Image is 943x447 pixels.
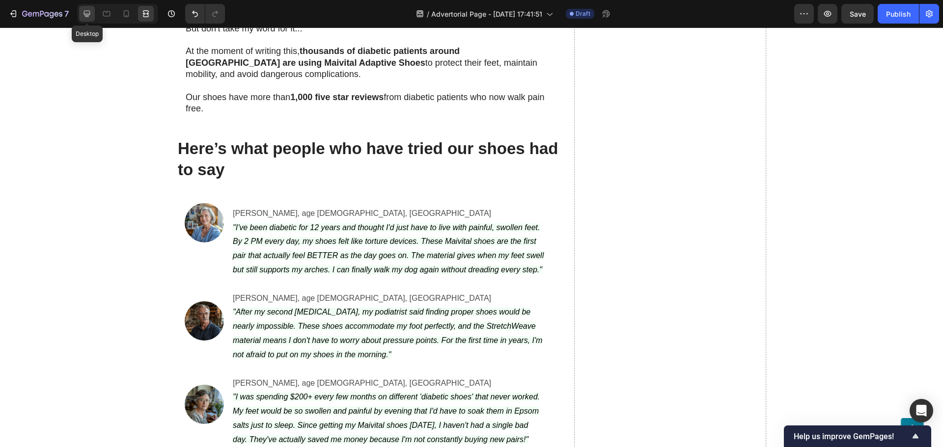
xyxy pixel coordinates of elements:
img: gempages_582993552129131481-89287e01-01a4-4bb4-b3da-a3e8b33856e8.png [185,357,224,396]
p: 7 [64,8,69,20]
span: Advertorial Page - [DATE] 17:41:51 [431,9,542,19]
div: Open Intercom Messenger [910,399,933,422]
span: Save [850,10,866,18]
i: "I was spending $200+ every few months on different 'diabetic shoes' that never worked. My feet w... [233,365,540,416]
i: "I've been diabetic for 12 years and thought I'd just have to live with painful, swollen feet. By... [233,196,544,246]
img: gempages_582993552129131481-99119801-6007-498d-84b6-0fbd40c26f40.png [185,176,224,215]
button: Save [841,4,874,24]
span: Our shoes have more than from diabetic patients who now walk pain free. [186,65,544,86]
div: Publish [886,9,911,19]
strong: thousands of diabetic patients around [GEOGRAPHIC_DATA] are using Maivital Adaptive Shoes [186,19,460,40]
div: Undo/Redo [185,4,225,24]
span: / [427,9,429,19]
h2: Here’s what people who have tried our shoes had to say [177,110,561,154]
span: Help us improve GemPages! [794,432,910,441]
p: [PERSON_NAME], age [DEMOGRAPHIC_DATA], [GEOGRAPHIC_DATA] [233,264,544,278]
button: 7 [4,4,73,24]
strong: 1,000 five star reviews [290,65,384,75]
img: gempages_582993552129131481-abbf942e-1006-435c-968e-9c76a937a7c8.png [185,274,224,313]
button: Publish [878,4,919,24]
i: "After my second [MEDICAL_DATA], my podiatrist said finding proper shoes would be nearly impossib... [233,280,542,331]
span: At the moment of writing this, to protect their feet, maintain mobility, and avoid dangerous comp... [186,19,537,52]
button: Show survey - Help us improve GemPages! [794,430,921,442]
span: Draft [576,9,590,18]
p: [PERSON_NAME], age [DEMOGRAPHIC_DATA], [GEOGRAPHIC_DATA] [233,349,544,363]
p: [PERSON_NAME], age [DEMOGRAPHIC_DATA], [GEOGRAPHIC_DATA] [233,179,544,193]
